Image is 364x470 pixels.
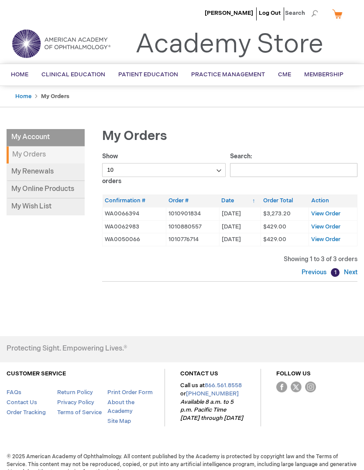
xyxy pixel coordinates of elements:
th: Date: activate to sort column ascending [219,194,261,207]
em: Available 8 a.m. to 5 p.m. Pacific Time [DATE] through [DATE] [180,398,243,422]
a: Next [342,269,357,276]
a: [PHONE_NUMBER] [186,390,239,397]
a: Log Out [259,10,281,17]
p: Call us at or [180,381,245,422]
a: Home [15,93,31,100]
span: Search [285,4,318,22]
a: FAQs [7,389,21,396]
td: 1010880557 [166,220,220,233]
a: Site Map [107,418,131,425]
img: Twitter [291,381,302,392]
a: My Wish List [7,198,85,215]
td: [DATE] [219,220,261,233]
a: CONTACT US [180,370,218,377]
strong: My Orders [7,146,85,163]
a: CUSTOMER SERVICE [7,370,66,377]
h4: Protecting Sight. Empowering Lives.® [7,345,127,353]
td: 1010901834 [166,207,220,220]
input: Search: [230,163,357,177]
span: Home [11,71,28,78]
th: Order Total: activate to sort column ascending [261,194,309,207]
a: Return Policy [57,389,93,396]
a: 866.561.8558 [205,382,242,389]
a: My Renewals [7,163,85,181]
label: Show orders [102,153,225,185]
img: Facebook [276,381,287,392]
a: Contact Us [7,399,37,406]
span: My Orders [102,128,167,144]
a: Previous [302,269,329,276]
span: $429.00 [263,223,286,230]
a: Privacy Policy [57,399,94,406]
th: Action: activate to sort column ascending [309,194,357,207]
a: View Order [311,223,340,230]
span: $3,273.20 [263,210,291,217]
a: FOLLOW US [276,370,311,377]
td: WA0062983 [103,220,166,233]
a: 1 [331,268,340,277]
th: Order #: activate to sort column ascending [166,194,220,207]
a: Order Tracking [7,409,46,416]
a: Terms of Service [57,409,102,416]
select: Showorders [102,163,225,177]
a: View Order [311,210,340,217]
a: [PERSON_NAME] [205,10,253,17]
td: 1010776714 [166,233,220,246]
td: WA0066394 [103,207,166,220]
td: [DATE] [219,207,261,220]
strong: My Orders [41,93,69,100]
span: CME [278,71,291,78]
a: Academy Store [135,29,323,60]
label: Search: [230,153,357,174]
span: Membership [304,71,343,78]
a: My Online Products [7,181,85,198]
td: [DATE] [219,233,261,246]
a: View Order [311,236,340,243]
div: Showing 1 to 3 of 3 orders [102,255,357,264]
a: About the Academy [107,399,134,415]
span: $429.00 [263,236,286,243]
img: instagram [305,381,316,392]
td: WA0050066 [103,233,166,246]
th: Confirmation #: activate to sort column ascending [103,194,166,207]
a: Print Order Form [107,389,153,396]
